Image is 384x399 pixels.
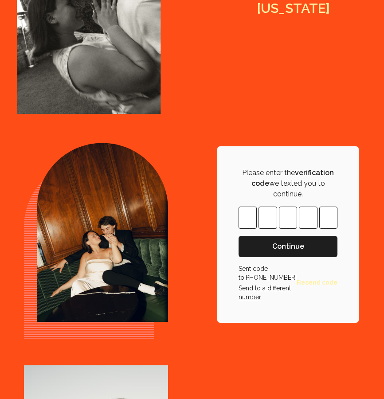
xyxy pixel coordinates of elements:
[244,274,297,281] span: [PHONE_NUMBER]
[299,207,317,229] input: Please enter OTP character 4
[239,168,337,199] p: Please enter the we texted you to continue.
[239,207,257,229] input: Please enter OTP character 1
[259,207,277,229] input: Please enter OTP character 2
[239,264,297,282] p: Sent code to
[239,284,297,301] p: Send to a different number
[297,278,337,287] span: Resend code
[319,207,337,229] input: Please enter OTP character 5
[297,264,337,301] button: Resend code
[272,241,304,252] span: Continue
[37,143,168,340] img: Image
[279,207,297,229] input: Please enter OTP character 3
[239,236,337,257] button: Continue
